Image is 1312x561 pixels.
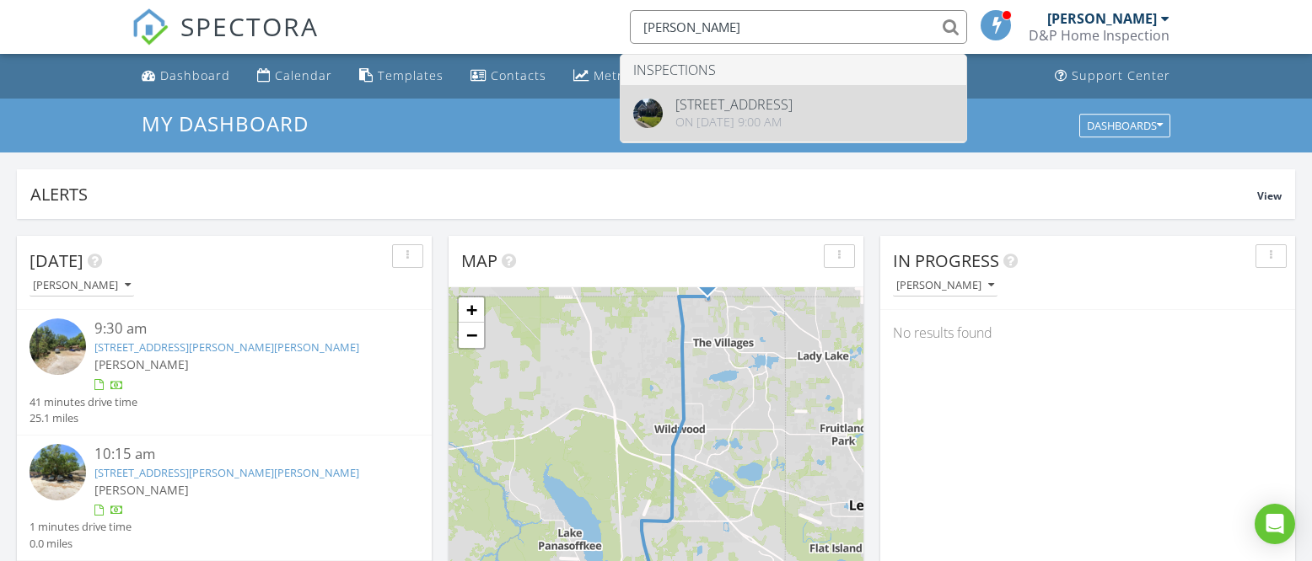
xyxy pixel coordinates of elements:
[275,67,332,83] div: Calendar
[707,279,718,289] div: 13864 County RD 101, Oxford FL 34484
[30,444,419,552] a: 10:15 am [STREET_ADDRESS][PERSON_NAME][PERSON_NAME] [PERSON_NAME] 1 minutes drive time 0.0 miles
[94,356,189,372] span: [PERSON_NAME]
[94,339,359,355] a: [STREET_ADDRESS][PERSON_NAME][PERSON_NAME]
[1255,504,1295,544] div: Open Intercom Messenger
[135,61,237,92] a: Dashboard
[461,249,497,272] span: Map
[1072,67,1170,83] div: Support Center
[94,465,359,480] a: [STREET_ADDRESS][PERSON_NAME][PERSON_NAME]
[567,61,647,92] a: Metrics
[491,67,546,83] div: Contacts
[893,249,999,272] span: In Progress
[30,275,134,297] button: [PERSON_NAME]
[132,8,169,45] img: The Best Home Inspection Software - Spectora
[250,61,339,92] a: Calendar
[30,536,132,552] div: 0.0 miles
[1047,10,1157,27] div: [PERSON_NAME]
[30,249,83,272] span: [DATE]
[94,482,189,498] span: [PERSON_NAME]
[378,67,444,83] div: Templates
[180,8,319,44] span: SPECTORA
[464,61,553,92] a: Contacts
[30,318,419,426] a: 9:30 am [STREET_ADDRESS][PERSON_NAME][PERSON_NAME] [PERSON_NAME] 41 minutes drive time 25.1 miles
[30,444,86,500] img: streetview
[675,98,793,111] div: [STREET_ADDRESS]
[594,67,640,83] div: Metrics
[459,323,484,348] a: Zoom out
[30,410,137,426] div: 25.1 miles
[30,318,86,375] img: streetview
[94,444,387,465] div: 10:15 am
[633,99,663,128] img: 9304179%2Fcover_photos%2FFudsZPzRLeqwa08CRN38%2Foriginal.jpg
[132,23,319,58] a: SPECTORA
[896,280,994,291] div: [PERSON_NAME]
[1029,27,1170,44] div: D&P Home Inspection
[459,297,484,323] a: Zoom in
[1048,61,1177,92] a: Support Center
[880,310,1295,355] div: No results found
[30,183,1257,206] div: Alerts
[1087,120,1163,131] div: Dashboards
[160,67,230,83] div: Dashboard
[142,110,309,137] span: My Dashboard
[30,519,132,535] div: 1 minutes drive time
[893,275,997,297] button: [PERSON_NAME]
[621,55,966,85] li: Inspections
[1079,114,1170,137] button: Dashboards
[352,61,450,92] a: Templates
[630,10,967,44] input: Search everything...
[30,394,137,410] div: 41 minutes drive time
[94,318,387,339] div: 9:30 am
[33,280,131,291] div: [PERSON_NAME]
[675,115,793,129] div: On [DATE] 9:00 am
[1257,189,1282,203] span: View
